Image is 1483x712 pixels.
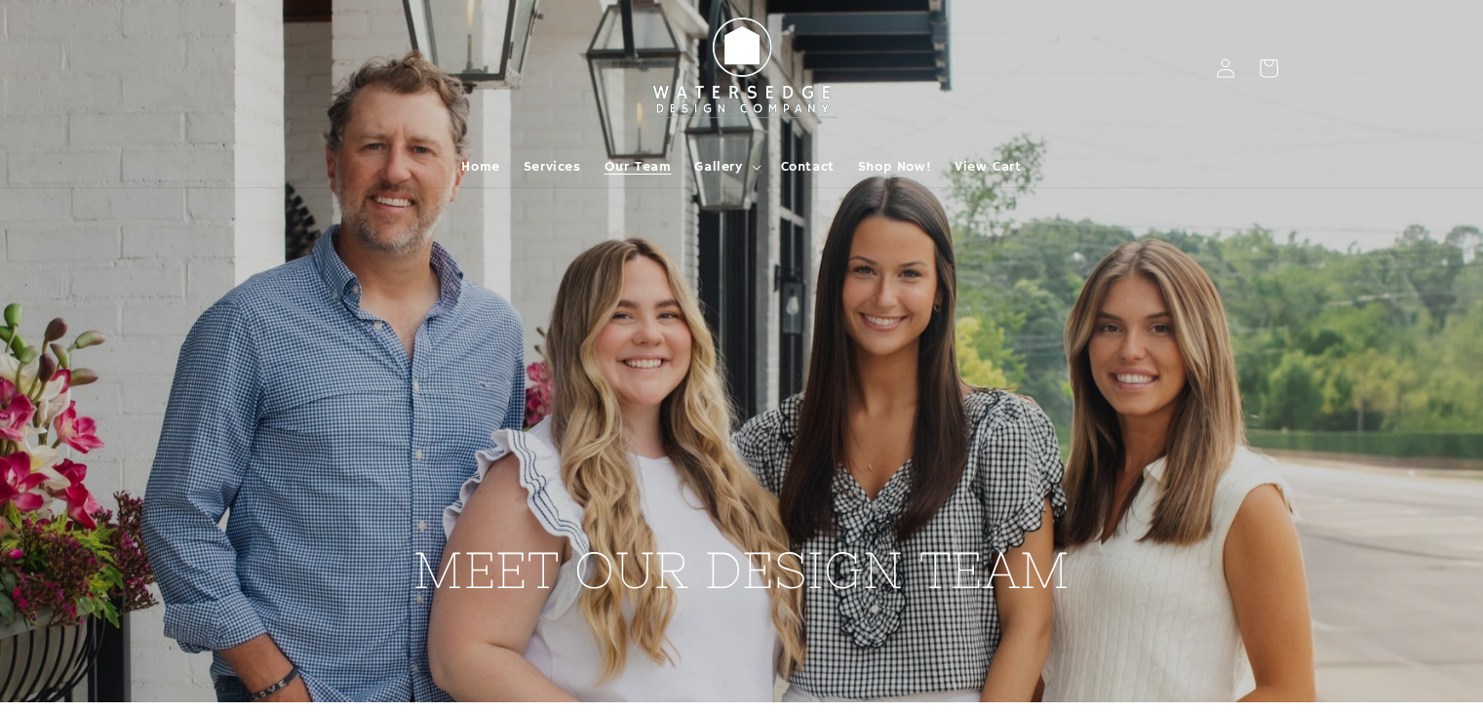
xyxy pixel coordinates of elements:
[593,146,683,187] a: Our Team
[461,158,499,176] span: Home
[413,99,1071,604] h2: MEET OUR DESIGN TEAM
[858,158,931,176] span: Shop Now!
[683,146,768,187] summary: Gallery
[635,8,849,129] img: Watersedge Design Co
[943,146,1033,187] a: View Cart
[781,158,835,176] span: Contact
[512,146,593,187] a: Services
[694,158,742,176] span: Gallery
[524,158,581,176] span: Services
[605,158,672,176] span: Our Team
[449,146,511,187] a: Home
[769,146,846,187] a: Contact
[846,146,943,187] a: Shop Now!
[955,158,1021,176] span: View Cart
